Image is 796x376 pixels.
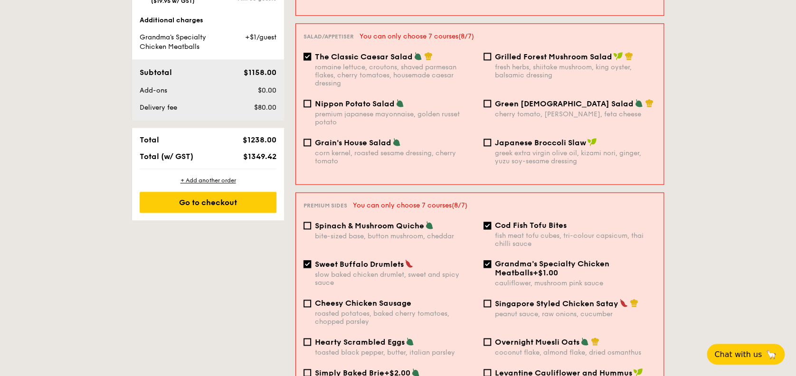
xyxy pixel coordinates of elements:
[303,260,311,268] input: Sweet Buffalo Drumletsslow baked chicken drumlet, sweet and spicy sauce
[483,53,491,60] input: Grilled Forest Mushroom Saladfresh herbs, shiitake mushroom, king oyster, balsamic dressing
[495,299,618,308] span: Singapore Styled Chicken Satay
[315,149,476,165] div: corn kernel, roasted sesame dressing, cherry tomato
[396,99,404,107] img: icon-vegetarian.fe4039eb.svg
[707,344,785,365] button: Chat with us🦙
[483,100,491,107] input: Green [DEMOGRAPHIC_DATA] Saladcherry tomato, [PERSON_NAME], feta cheese
[245,33,276,41] span: +$1/guest
[140,177,276,184] div: + Add another order
[353,201,467,209] span: You can only choose 7 courses
[625,52,633,60] img: icon-chef-hat.a58ddaea.svg
[244,68,276,77] span: $1158.00
[591,337,599,346] img: icon-chef-hat.a58ddaea.svg
[645,99,654,107] img: icon-chef-hat.a58ddaea.svg
[140,16,276,25] div: Additional charges
[303,338,311,346] input: Hearty Scrambled Eggstoasted black pepper, butter, italian parsley
[315,110,476,126] div: premium japanese mayonnaise, golden russet potato
[495,149,656,165] div: greek extra virgin olive oil, kizami nori, ginger, yuzu soy-sesame dressing
[140,152,193,161] span: Total (w/ GST)
[766,349,777,360] span: 🦙
[405,259,413,268] img: icon-spicy.37a8142b.svg
[315,138,391,147] span: Grain's House Salad
[140,135,159,144] span: Total
[303,33,354,40] span: Salad/Appetiser
[458,32,474,40] span: (8/7)
[243,152,276,161] span: $1349.42
[452,201,467,209] span: (8/7)
[414,52,422,60] img: icon-vegetarian.fe4039eb.svg
[424,52,433,60] img: icon-chef-hat.a58ddaea.svg
[258,86,276,94] span: $0.00
[315,299,411,308] span: Cheesy Chicken Sausage
[613,52,623,60] img: icon-vegan.f8ff3823.svg
[533,268,558,277] span: +$1.00
[303,53,311,60] input: The Classic Caesar Saladromaine lettuce, croutons, shaved parmesan flakes, cherry tomatoes, house...
[495,348,656,357] div: coconut flake, almond flake, dried osmanthus
[406,337,414,346] img: icon-vegetarian.fe4039eb.svg
[315,260,404,269] span: Sweet Buffalo Drumlets
[587,138,597,146] img: icon-vegan.f8ff3823.svg
[495,99,634,108] span: Green [DEMOGRAPHIC_DATA] Salad
[495,338,579,347] span: Overnight Muesli Oats
[315,338,405,347] span: Hearty Scrambled Eggs
[580,337,589,346] img: icon-vegetarian.fe4039eb.svg
[425,221,434,229] img: icon-vegetarian.fe4039eb.svg
[360,32,474,40] span: You can only choose 7 courses
[315,271,476,287] div: slow baked chicken drumlet, sweet and spicy sauce
[140,33,206,51] span: Grandma's Specialty Chicken Meatballs
[483,222,491,229] input: Cod Fish Tofu Bitesfish meat tofu cubes, tri-colour capsicum, thai chilli sauce
[315,232,476,240] div: bite-sized base, button mushroom, cheddar
[495,110,656,118] div: cherry tomato, [PERSON_NAME], feta cheese
[243,135,276,144] span: $1238.00
[140,192,276,213] div: Go to checkout
[495,310,656,318] div: peanut sauce, raw onions, cucumber
[303,222,311,229] input: Spinach & Mushroom Quichebite-sized base, button mushroom, cheddar
[315,52,413,61] span: The Classic Caesar Salad
[315,348,476,357] div: toasted black pepper, butter, italian parsley
[303,300,311,307] input: Cheesy Chicken Sausageroasted potatoes, baked cherry tomatoes, chopped parsley
[495,232,656,248] div: fish meat tofu cubes, tri-colour capsicum, thai chilli sauce
[483,300,491,307] input: Singapore Styled Chicken Sataypeanut sauce, raw onions, cucumber
[495,63,656,79] div: fresh herbs, shiitake mushroom, king oyster, balsamic dressing
[315,99,395,108] span: Nippon Potato Salad
[495,279,656,287] div: cauliflower, mushroom pink sauce
[495,138,586,147] span: Japanese Broccoli Slaw
[303,139,311,146] input: Grain's House Saladcorn kernel, roasted sesame dressing, cherry tomato
[495,52,612,61] span: Grilled Forest Mushroom Salad
[483,338,491,346] input: Overnight Muesli Oatscoconut flake, almond flake, dried osmanthus
[483,139,491,146] input: Japanese Broccoli Slawgreek extra virgin olive oil, kizami nori, ginger, yuzu soy-sesame dressing
[630,299,638,307] img: icon-chef-hat.a58ddaea.svg
[635,99,643,107] img: icon-vegetarian.fe4039eb.svg
[619,299,628,307] img: icon-spicy.37a8142b.svg
[303,100,311,107] input: Nippon Potato Saladpremium japanese mayonnaise, golden russet potato
[140,68,172,77] span: Subtotal
[495,259,609,277] span: Grandma's Specialty Chicken Meatballs
[140,86,167,94] span: Add-ons
[392,138,401,146] img: icon-vegetarian.fe4039eb.svg
[315,310,476,326] div: roasted potatoes, baked cherry tomatoes, chopped parsley
[140,103,177,112] span: Delivery fee
[254,103,276,112] span: $80.00
[483,260,491,268] input: Grandma's Specialty Chicken Meatballs+$1.00cauliflower, mushroom pink sauce
[714,350,762,359] span: Chat with us
[315,221,424,230] span: Spinach & Mushroom Quiche
[495,221,567,230] span: Cod Fish Tofu Bites
[303,202,347,209] span: Premium sides
[315,63,476,87] div: romaine lettuce, croutons, shaved parmesan flakes, cherry tomatoes, housemade caesar dressing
